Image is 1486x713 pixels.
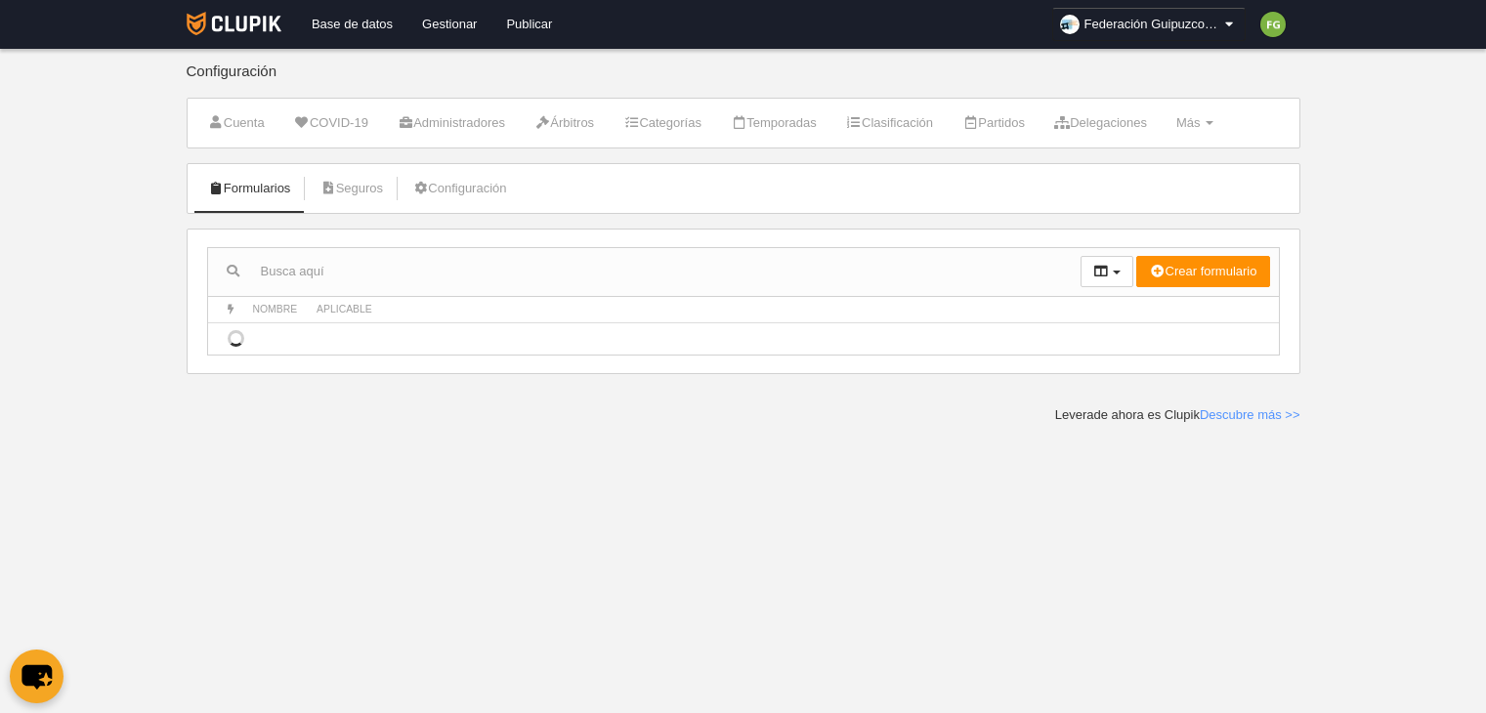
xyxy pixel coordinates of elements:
[1060,15,1080,34] img: Oa6jit2xFCnu.30x30.jpg
[10,650,64,703] button: chat-button
[1166,108,1224,138] a: Más
[283,108,379,138] a: COVID-19
[613,108,712,138] a: Categorías
[1136,256,1269,287] button: Crear formulario
[1084,15,1221,34] span: Federación Guipuzcoana de Voleibol
[1052,8,1246,41] a: Federación Guipuzcoana de Voleibol
[1176,115,1201,130] span: Más
[1260,12,1286,37] img: c2l6ZT0zMHgzMCZmcz05JnRleHQ9RkcmYmc9N2NiMzQy.png
[402,174,517,203] a: Configuración
[197,174,302,203] a: Formularios
[952,108,1036,138] a: Partidos
[1055,406,1300,424] div: Leverade ahora es Clupik
[309,174,394,203] a: Seguros
[187,12,281,35] img: Clupik
[835,108,944,138] a: Clasificación
[187,63,1300,98] div: Configuración
[317,304,372,315] span: Aplicable
[720,108,828,138] a: Temporadas
[524,108,605,138] a: Árbitros
[197,108,276,138] a: Cuenta
[1200,407,1300,422] a: Descubre más >>
[253,304,298,315] span: Nombre
[387,108,516,138] a: Administradores
[208,257,1081,286] input: Busca aquí
[1043,108,1158,138] a: Delegaciones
